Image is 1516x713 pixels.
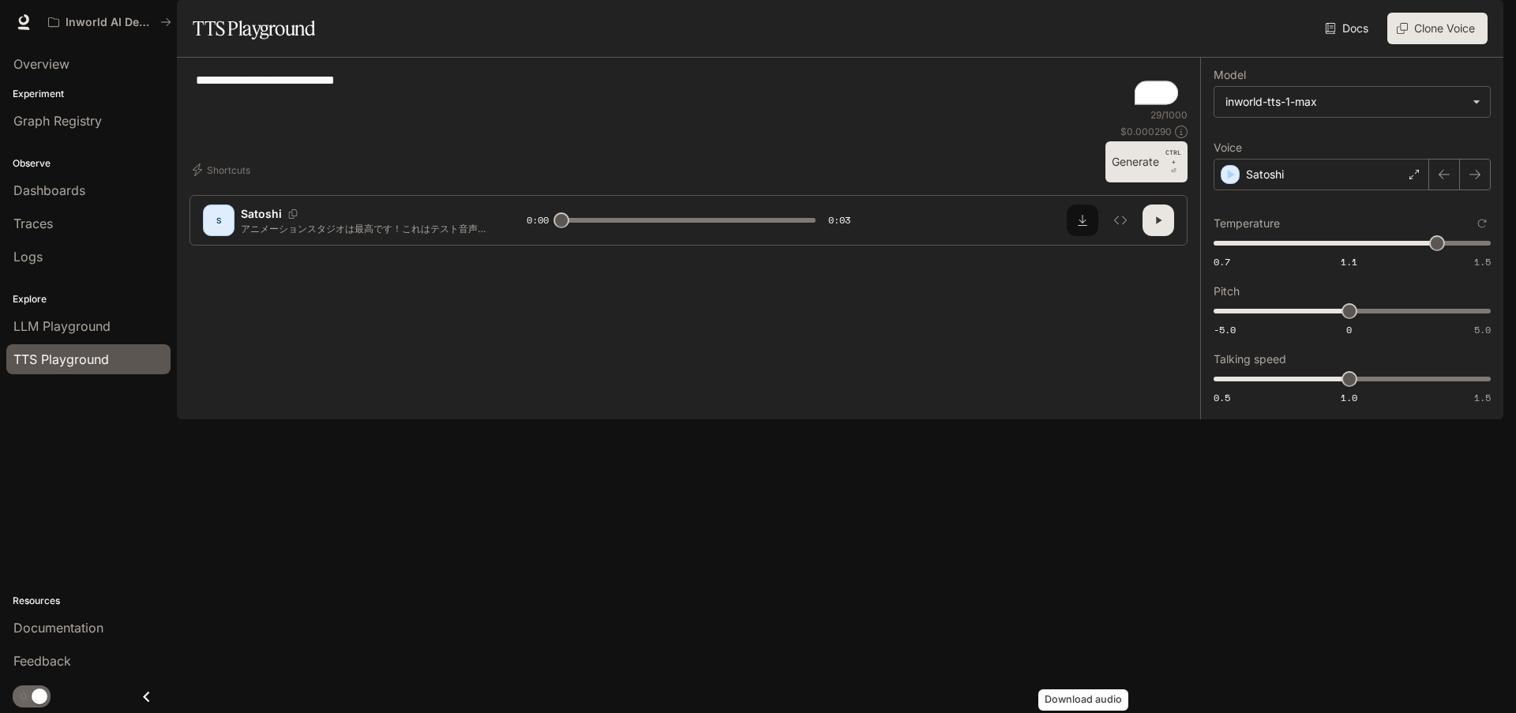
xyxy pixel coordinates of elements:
[1214,286,1240,297] p: Pitch
[1474,391,1491,404] span: 1.5
[1214,354,1286,365] p: Talking speed
[1214,255,1230,268] span: 0.7
[1214,218,1280,229] p: Temperature
[241,222,489,235] p: アニメーションスタジオは最高です！これはテスト音声です。
[1165,148,1181,167] p: CTRL +
[1214,87,1490,117] div: inworld-tts-1-max
[189,157,257,182] button: Shortcuts
[1150,108,1188,122] p: 29 / 1000
[1165,148,1181,176] p: ⏎
[1038,689,1128,711] div: Download audio
[1105,205,1136,236] button: Inspect
[1473,215,1491,232] button: Reset to default
[1387,13,1488,44] button: Clone Voice
[1214,323,1236,336] span: -5.0
[527,212,549,228] span: 0:00
[1322,13,1375,44] a: Docs
[1474,255,1491,268] span: 1.5
[828,212,850,228] span: 0:03
[196,71,1181,107] textarea: To enrich screen reader interactions, please activate Accessibility in Grammarly extension settings
[1341,391,1357,404] span: 1.0
[1474,323,1491,336] span: 5.0
[1341,255,1357,268] span: 1.1
[41,6,178,38] button: All workspaces
[1246,167,1284,182] p: Satoshi
[193,13,315,44] h1: TTS Playground
[1225,94,1465,110] div: inworld-tts-1-max
[1214,69,1246,81] p: Model
[1214,391,1230,404] span: 0.5
[1346,323,1352,336] span: 0
[1120,125,1172,138] p: $ 0.000290
[1105,141,1188,182] button: GenerateCTRL +⏎
[66,16,154,29] p: Inworld AI Demos
[241,206,282,222] p: Satoshi
[282,209,304,219] button: Copy Voice ID
[1067,205,1098,236] button: Download audio
[1214,142,1242,153] p: Voice
[206,208,231,233] div: S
